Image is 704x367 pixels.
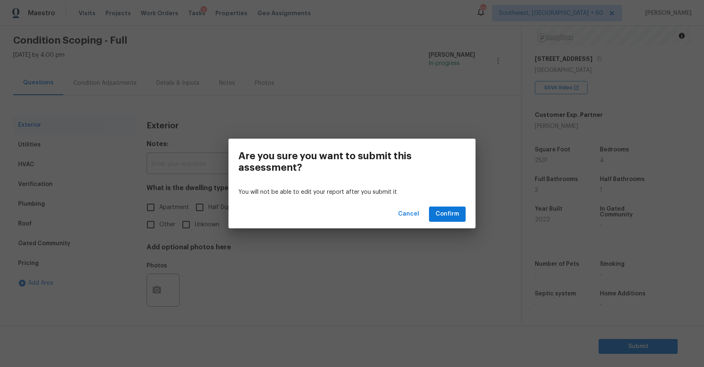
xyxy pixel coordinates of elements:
p: You will not be able to edit your report after you submit it [238,188,466,197]
button: Confirm [429,207,466,222]
span: Cancel [398,209,419,219]
span: Confirm [436,209,459,219]
h3: Are you sure you want to submit this assessment? [238,150,429,173]
button: Cancel [395,207,422,222]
